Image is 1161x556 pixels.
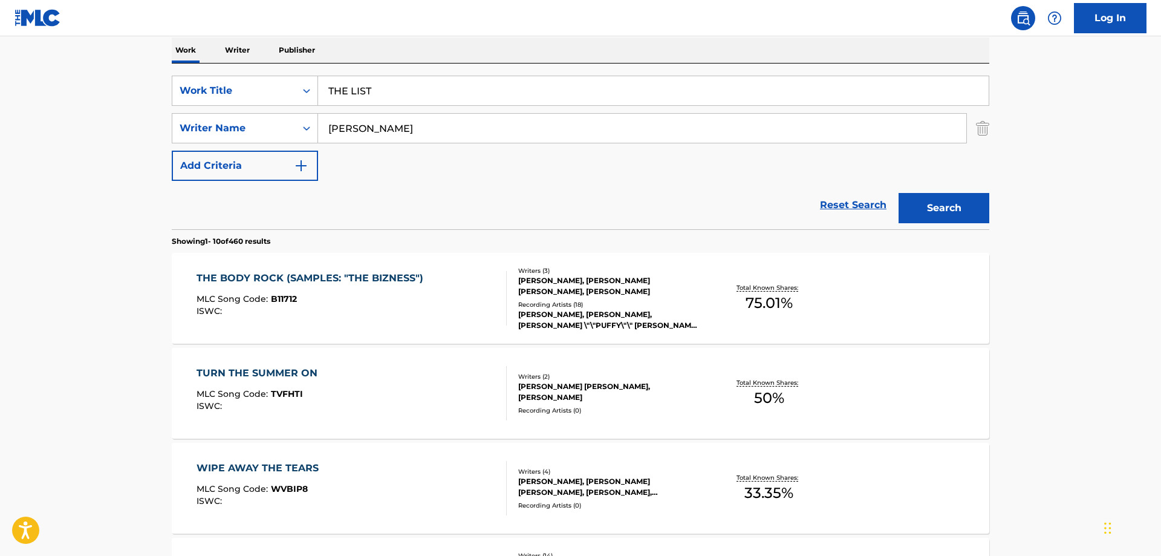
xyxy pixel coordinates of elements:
span: WVBIP8 [271,483,308,494]
span: 33.35 % [744,482,793,504]
img: MLC Logo [15,9,61,27]
p: Writer [221,38,253,63]
p: Total Known Shares: [737,473,801,482]
div: Recording Artists ( 0 ) [518,406,701,415]
p: Total Known Shares: [737,283,801,292]
div: Writer Name [180,121,288,136]
p: Total Known Shares: [737,378,801,387]
div: [PERSON_NAME], [PERSON_NAME] [PERSON_NAME], [PERSON_NAME], [PERSON_NAME] [518,476,701,498]
img: search [1016,11,1030,25]
iframe: Chat Widget [1101,498,1161,556]
span: 50 % [754,387,784,409]
a: THE BODY ROCK (SAMPLES: "THE BIZNESS")MLC Song Code:B11712ISWC:Writers (3)[PERSON_NAME], [PERSON_... [172,253,989,344]
img: 9d2ae6d4665cec9f34b9.svg [294,159,308,173]
div: Work Title [180,83,288,98]
div: [PERSON_NAME], [PERSON_NAME], [PERSON_NAME] \"\"PUFFY\"\" [PERSON_NAME], RAMPAGE, [PERSON_NAME], ... [518,309,701,331]
a: TURN THE SUMMER ONMLC Song Code:TVFHTIISWC:Writers (2)[PERSON_NAME] [PERSON_NAME], [PERSON_NAME]R... [172,348,989,439]
div: Writers ( 3 ) [518,266,701,275]
a: Reset Search [814,192,893,218]
span: MLC Song Code : [197,483,271,494]
form: Search Form [172,76,989,229]
button: Search [899,193,989,223]
div: Drag [1104,510,1111,546]
button: Add Criteria [172,151,318,181]
span: ISWC : [197,401,225,411]
div: Help [1042,6,1067,30]
img: help [1047,11,1062,25]
div: [PERSON_NAME] [PERSON_NAME], [PERSON_NAME] [518,381,701,403]
span: MLC Song Code : [197,388,271,399]
p: Showing 1 - 10 of 460 results [172,236,270,247]
div: Recording Artists ( 0 ) [518,501,701,510]
span: ISWC : [197,306,225,316]
div: Writers ( 4 ) [518,467,701,476]
span: 75.01 % [746,292,793,314]
p: Publisher [275,38,319,63]
p: Work [172,38,200,63]
a: Log In [1074,3,1146,33]
span: MLC Song Code : [197,293,271,304]
div: WIPE AWAY THE TEARS [197,461,325,476]
div: Writers ( 2 ) [518,372,701,381]
span: ISWC : [197,495,225,506]
div: TURN THE SUMMER ON [197,366,324,381]
div: [PERSON_NAME], [PERSON_NAME] [PERSON_NAME], [PERSON_NAME] [518,275,701,297]
div: Recording Artists ( 18 ) [518,300,701,309]
span: TVFHTI [271,388,303,399]
span: B11712 [271,293,297,304]
div: THE BODY ROCK (SAMPLES: "THE BIZNESS") [197,271,429,286]
a: WIPE AWAY THE TEARSMLC Song Code:WVBIP8ISWC:Writers (4)[PERSON_NAME], [PERSON_NAME] [PERSON_NAME]... [172,443,989,534]
a: Public Search [1011,6,1035,30]
img: Delete Criterion [976,113,989,143]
